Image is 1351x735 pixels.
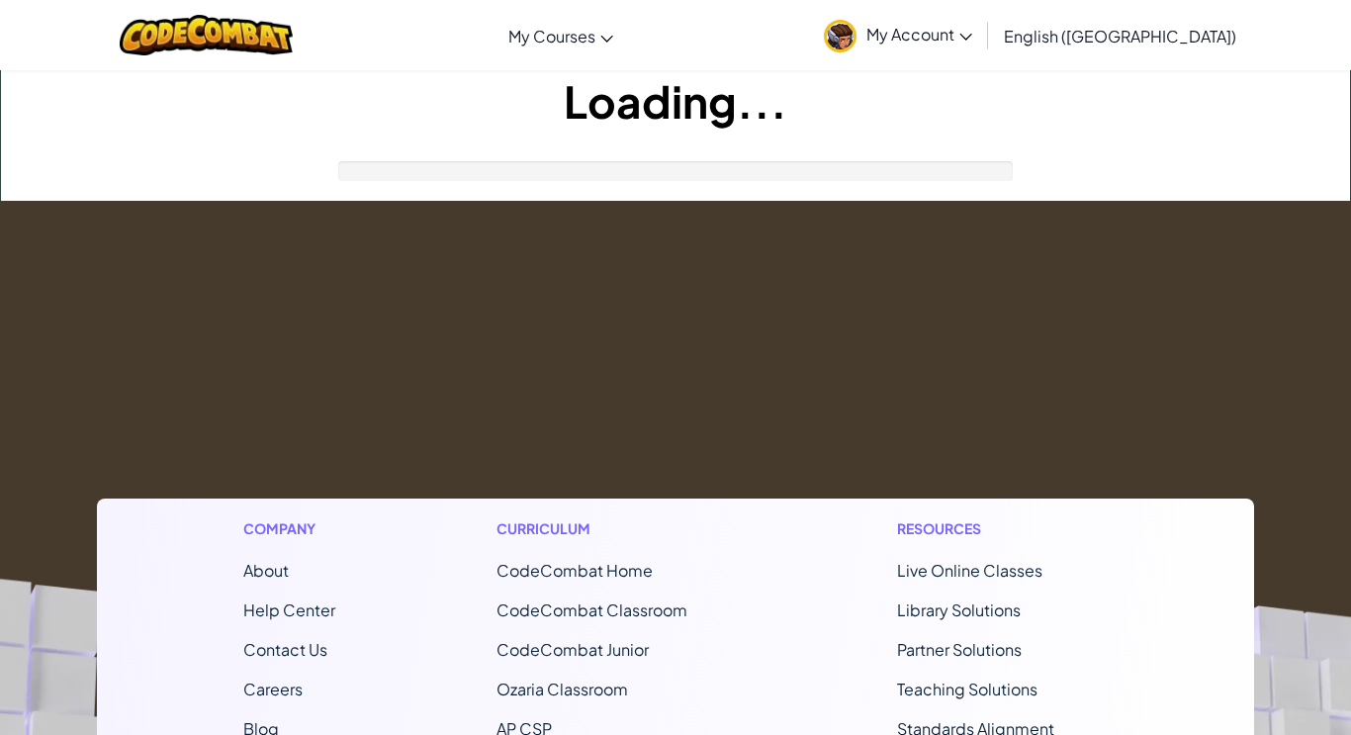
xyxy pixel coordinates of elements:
[508,26,595,46] span: My Courses
[243,679,303,699] a: Careers
[498,9,623,62] a: My Courses
[814,4,982,66] a: My Account
[496,639,649,660] a: CodeCombat Junior
[1004,26,1236,46] span: English ([GEOGRAPHIC_DATA])
[897,679,1037,699] a: Teaching Solutions
[897,518,1108,539] h1: Resources
[243,639,327,660] span: Contact Us
[1,70,1350,132] h1: Loading...
[994,9,1246,62] a: English ([GEOGRAPHIC_DATA])
[243,599,335,620] a: Help Center
[866,24,972,45] span: My Account
[897,560,1042,581] a: Live Online Classes
[897,639,1022,660] a: Partner Solutions
[496,518,736,539] h1: Curriculum
[120,15,293,55] img: CodeCombat logo
[496,560,653,581] span: CodeCombat Home
[243,518,335,539] h1: Company
[897,599,1021,620] a: Library Solutions
[243,560,289,581] a: About
[496,599,687,620] a: CodeCombat Classroom
[496,679,628,699] a: Ozaria Classroom
[824,20,856,52] img: avatar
